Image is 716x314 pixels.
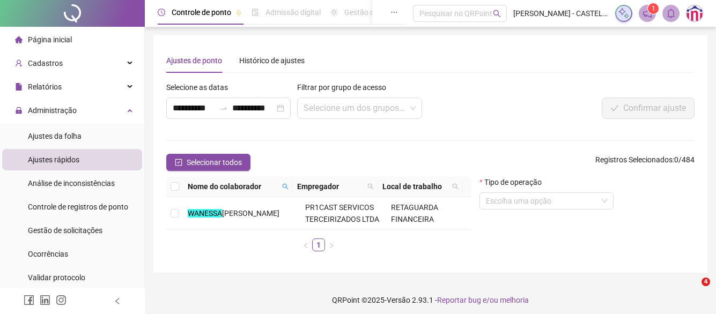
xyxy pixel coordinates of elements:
span: 1 [652,5,655,12]
button: Confirmar ajuste [602,98,695,119]
span: home [15,36,23,43]
span: Cadastros [28,59,63,68]
span: left [302,242,309,249]
span: search [282,183,289,190]
span: Validar protocolo [28,273,85,282]
span: search [365,178,376,195]
span: Registros Selecionados [595,155,673,164]
div: Histórico de ajustes [239,55,305,66]
div: Ajustes de ponto [166,55,222,66]
span: left [114,297,121,305]
span: sun [330,9,338,16]
span: Controle de registros de ponto [28,203,128,211]
span: swap-right [219,104,228,113]
span: Empregador [297,181,363,192]
span: Gestão de férias [344,8,398,17]
mark: WANESSA [188,209,222,218]
button: right [325,238,338,251]
span: ellipsis [390,9,398,16]
span: Reportar bug e/ou melhoria [437,296,529,304]
span: file-done [252,9,259,16]
span: notification [643,9,652,18]
li: Página anterior [299,238,312,251]
li: 1 [312,238,325,251]
span: Administração [28,106,77,115]
span: Nome do colaborador [188,181,278,192]
span: Ajustes rápidos [28,155,79,164]
button: Selecionar todos [166,154,250,171]
span: Relatórios [28,83,62,91]
span: search [450,178,461,195]
span: linkedin [40,295,50,305]
span: clock-circle [158,9,165,16]
span: PR1CAST SERVICOS TERCEIRIZADOS LTDA [305,203,379,223]
span: : 0 / 484 [595,154,695,171]
span: right [328,242,335,249]
span: lock [15,107,23,114]
span: instagram [56,295,67,305]
span: Ocorrências [28,250,68,258]
a: 1 [313,239,324,251]
span: check-square [175,159,182,166]
button: left [299,238,312,251]
label: Selecione as datas [166,81,235,93]
span: search [280,178,291,195]
span: user-add [15,59,23,67]
span: Controle de ponto [172,8,231,17]
span: Local de trabalho [382,181,448,192]
span: facebook [24,295,34,305]
span: RETAGUARDA FINANCEIRA [391,203,438,223]
img: sparkle-icon.fc2bf0ac1784a2077858766a79e2daf3.svg [618,8,630,19]
span: Selecionar todos [187,156,242,168]
label: Tipo de operação [479,176,549,188]
span: Página inicial [28,35,72,44]
span: search [452,183,459,190]
span: Versão [387,296,410,304]
span: to [219,104,228,113]
span: pushpin [235,10,242,16]
label: Filtrar por grupo de acesso [297,81,393,93]
span: Análise de inconsistências [28,179,115,188]
iframe: Intercom live chat [680,278,705,303]
span: bell [666,9,676,18]
span: Gestão de solicitações [28,226,102,235]
span: 4 [702,278,710,286]
span: [PERSON_NAME] - CASTELINI COMERCIO DE VESTUARIO LTDA [513,8,609,19]
li: Próxima página [325,238,338,251]
span: file [15,83,23,91]
span: search [367,183,374,190]
span: search [493,10,501,18]
span: [PERSON_NAME] [222,209,279,218]
span: Ajustes da folha [28,132,82,140]
sup: 1 [648,3,659,14]
span: Admissão digital [265,8,321,17]
img: 74272 [687,5,703,21]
